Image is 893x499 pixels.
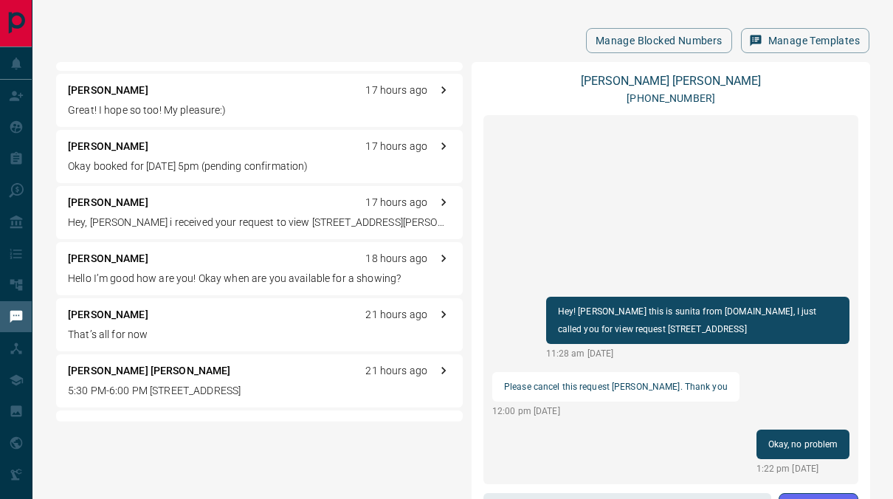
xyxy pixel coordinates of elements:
p: 18 hours ago [365,251,427,266]
p: 23 hours ago [365,419,427,435]
p: [PERSON_NAME] [68,83,148,98]
p: [PERSON_NAME] [68,251,148,266]
p: [PERSON_NAME] [68,419,148,435]
p: 17 hours ago [365,139,427,154]
p: Okay booked for [DATE] 5pm (pending confirmation) [68,159,451,174]
button: Manage Blocked Numbers [586,28,732,53]
p: 12:00 pm [DATE] [492,405,739,418]
p: [PERSON_NAME] [PERSON_NAME] [68,363,231,379]
p: Hello I’m good how are you! Okay when are you available for a showing? [68,271,451,286]
p: [PHONE_NUMBER] [627,91,715,106]
p: 5:30 PM-6:00 PM [STREET_ADDRESS] [68,383,451,399]
p: 11:28 am [DATE] [546,347,850,360]
p: Hey! [PERSON_NAME] this is sunita from [DOMAIN_NAME], I just called you for view request [STREET_... [558,303,838,338]
p: [PERSON_NAME] [68,139,148,154]
p: That’s all for now [68,327,451,343]
p: Hey, [PERSON_NAME] i received your request to view [STREET_ADDRESS][PERSON_NAME], for sale. When ... [68,215,451,230]
button: Manage Templates [741,28,869,53]
p: Okay, no problem [768,436,838,453]
p: 17 hours ago [365,83,427,98]
p: 21 hours ago [365,307,427,323]
p: 17 hours ago [365,195,427,210]
p: [PERSON_NAME] [68,195,148,210]
p: 21 hours ago [365,363,427,379]
p: Great! I hope so too! My pleasure:) [68,103,451,118]
a: [PERSON_NAME] [PERSON_NAME] [581,74,761,88]
p: 1:22 pm [DATE] [756,462,850,475]
p: Please cancel this request [PERSON_NAME]. Thank you [504,378,728,396]
p: [PERSON_NAME] [68,307,148,323]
